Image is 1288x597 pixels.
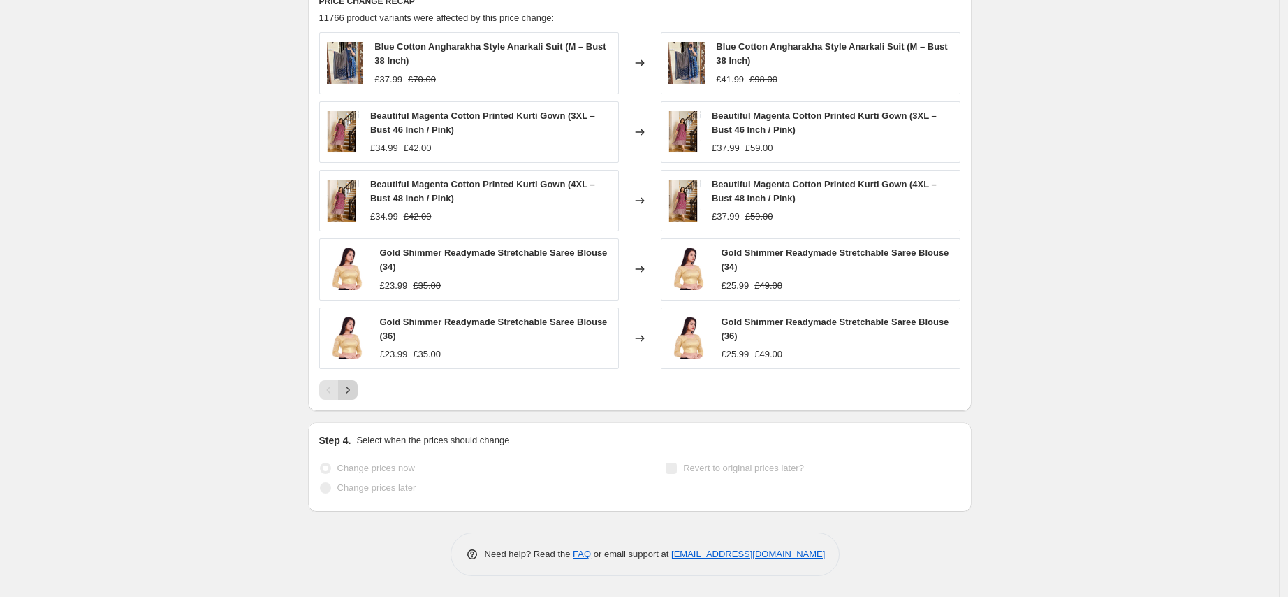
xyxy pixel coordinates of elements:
[413,349,441,359] span: £35.00
[327,248,369,290] img: gold-shimmer-readymade-stretchable-saree-blouse-5788694_80x.png
[319,13,555,23] span: 11766 product variants were affected by this price change:
[337,463,415,473] span: Change prices now
[374,74,402,85] span: £37.99
[754,280,782,291] span: £49.00
[712,143,740,153] span: £37.99
[716,41,947,66] span: Blue Cotton Angharakha Style Anarkali Suit (M – Bust 38 Inch)
[745,143,773,153] span: £59.00
[370,211,398,222] span: £34.99
[370,110,595,135] span: Beautiful Magenta Cotton Printed Kurti Gown (3XL – Bust 46 Inch / Pink)
[370,179,595,203] span: Beautiful Magenta Cotton Printed Kurti Gown (4XL – Bust 48 Inch / Pink)
[712,110,937,135] span: Beautiful Magenta Cotton Printed Kurti Gown (3XL – Bust 46 Inch / Pink)
[683,463,804,473] span: Revert to original prices later?
[671,549,825,559] a: [EMAIL_ADDRESS][DOMAIN_NAME]
[722,349,749,359] span: £25.99
[745,211,773,222] span: £59.00
[485,549,573,559] span: Need help? Read the
[754,349,782,359] span: £49.00
[319,433,351,447] h2: Step 4.
[327,317,369,359] img: gold-shimmer-readymade-stretchable-saree-blouse-5788694_80x.png
[404,143,432,153] span: £42.00
[722,280,749,291] span: £25.99
[380,349,408,359] span: £23.99
[380,247,608,272] span: Gold Shimmer Readymade Stretchable Saree Blouse (34)
[374,41,606,66] span: Blue Cotton Angharakha Style Anarkali Suit (M – Bust 38 Inch)
[573,549,591,559] a: FAQ
[404,211,432,222] span: £42.00
[408,74,436,85] span: £70.00
[370,143,398,153] span: £34.99
[668,317,710,359] img: gold-shimmer-readymade-stretchable-saree-blouse-5788694_80x.png
[337,482,416,493] span: Change prices later
[327,180,359,222] img: beautiful-magenta-cotton-printed-kurti-gown-6236248_80x.png
[319,380,358,400] nav: Pagination
[722,317,949,341] span: Gold Shimmer Readymade Stretchable Saree Blouse (36)
[356,433,509,447] p: Select when the prices should change
[380,280,408,291] span: £23.99
[712,179,937,203] span: Beautiful Magenta Cotton Printed Kurti Gown (4XL – Bust 48 Inch / Pink)
[668,248,710,290] img: gold-shimmer-readymade-stretchable-saree-blouse-5788694_80x.png
[716,74,744,85] span: £41.99
[668,42,705,84] img: 0671538e-9fbb-43ad-89ee-1ffdf1d060a6_80x.jpg
[338,380,358,400] button: Next
[749,74,777,85] span: £98.00
[380,317,608,341] span: Gold Shimmer Readymade Stretchable Saree Blouse (36)
[413,280,441,291] span: £35.00
[712,211,740,222] span: £37.99
[591,549,671,559] span: or email support at
[327,42,364,84] img: 0671538e-9fbb-43ad-89ee-1ffdf1d060a6_80x.jpg
[668,111,701,153] img: beautiful-magenta-cotton-printed-kurti-gown-6236248_80x.png
[327,111,359,153] img: beautiful-magenta-cotton-printed-kurti-gown-6236248_80x.png
[722,247,949,272] span: Gold Shimmer Readymade Stretchable Saree Blouse (34)
[668,180,701,222] img: beautiful-magenta-cotton-printed-kurti-gown-6236248_80x.png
